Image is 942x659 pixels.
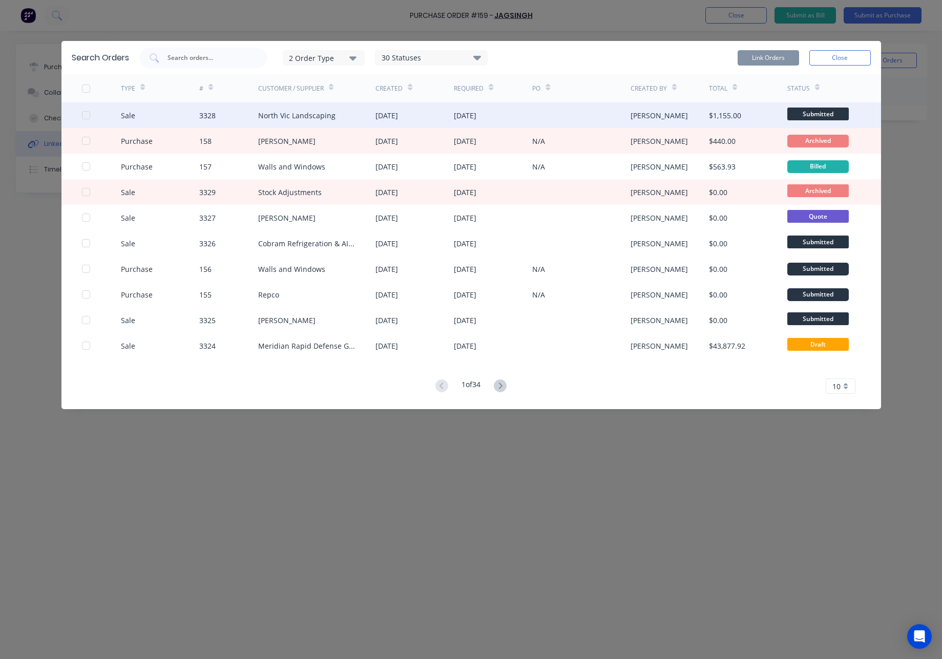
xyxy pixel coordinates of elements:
[631,315,688,326] div: [PERSON_NAME]
[199,161,212,172] div: 157
[258,161,325,172] div: Walls and Windows
[199,264,212,274] div: 156
[454,264,476,274] div: [DATE]
[199,136,212,146] div: 158
[454,161,476,172] div: [DATE]
[258,212,316,223] div: [PERSON_NAME]
[454,238,476,249] div: [DATE]
[532,161,545,172] div: N/A
[709,161,736,172] div: $563.93
[166,53,252,63] input: Search orders...
[454,289,476,300] div: [DATE]
[283,50,365,66] button: 2 Order Type
[631,161,688,172] div: [PERSON_NAME]
[532,136,545,146] div: N/A
[375,212,398,223] div: [DATE]
[631,187,688,198] div: [PERSON_NAME]
[787,288,849,301] div: Submitted
[787,236,849,248] span: Submitted
[199,212,216,223] div: 3327
[709,315,727,326] div: $0.00
[121,315,135,326] div: Sale
[454,187,476,198] div: [DATE]
[454,110,476,121] div: [DATE]
[121,341,135,351] div: Sale
[199,84,203,93] div: #
[631,238,688,249] div: [PERSON_NAME]
[258,315,316,326] div: [PERSON_NAME]
[375,52,487,63] div: 30 Statuses
[631,136,688,146] div: [PERSON_NAME]
[631,264,688,274] div: [PERSON_NAME]
[258,238,355,249] div: Cobram Refrigeration & AIR Conditioning
[375,289,398,300] div: [DATE]
[121,264,153,274] div: Purchase
[258,341,355,351] div: Meridian Rapid Defense Group
[709,84,727,93] div: Total
[375,341,398,351] div: [DATE]
[289,52,358,63] div: 2 Order Type
[121,84,135,93] div: TYPE
[258,136,316,146] div: [PERSON_NAME]
[532,264,545,274] div: N/A
[121,212,135,223] div: Sale
[907,624,932,649] div: Open Intercom Messenger
[709,187,727,198] div: $0.00
[199,315,216,326] div: 3325
[709,289,727,300] div: $0.00
[709,341,745,351] div: $43,877.92
[787,160,849,173] div: Billed
[375,187,398,198] div: [DATE]
[709,238,727,249] div: $0.00
[709,264,727,274] div: $0.00
[199,341,216,351] div: 3324
[631,341,688,351] div: [PERSON_NAME]
[787,263,849,275] div: Submitted
[375,238,398,249] div: [DATE]
[454,315,476,326] div: [DATE]
[121,110,135,121] div: Sale
[121,161,153,172] div: Purchase
[787,84,810,93] div: Status
[375,136,398,146] div: [DATE]
[199,238,216,249] div: 3326
[375,315,398,326] div: [DATE]
[462,379,480,394] div: 1 of 34
[121,187,135,198] div: Sale
[72,52,129,64] div: Search Orders
[258,84,324,93] div: Customer / Supplier
[454,341,476,351] div: [DATE]
[454,212,476,223] div: [DATE]
[258,187,322,198] div: Stock Adjustments
[709,110,741,121] div: $1,155.00
[631,289,688,300] div: [PERSON_NAME]
[738,50,799,66] button: Link Orders
[631,110,688,121] div: [PERSON_NAME]
[787,108,849,120] span: Submitted
[375,110,398,121] div: [DATE]
[258,110,336,121] div: North Vic Landscaping
[532,289,545,300] div: N/A
[832,381,841,392] span: 10
[121,289,153,300] div: Purchase
[375,161,398,172] div: [DATE]
[199,289,212,300] div: 155
[787,312,849,325] span: Submitted
[809,50,871,66] button: Close
[631,84,667,93] div: Created By
[709,212,727,223] div: $0.00
[532,84,540,93] div: PO
[787,184,849,197] span: Archived
[787,210,849,223] span: Quote
[787,135,849,147] div: Archived
[631,212,688,223] div: [PERSON_NAME]
[454,136,476,146] div: [DATE]
[199,110,216,121] div: 3328
[375,84,403,93] div: Created
[709,136,736,146] div: $440.00
[375,264,398,274] div: [DATE]
[454,84,484,93] div: Required
[121,136,153,146] div: Purchase
[258,289,279,300] div: Repco
[121,238,135,249] div: Sale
